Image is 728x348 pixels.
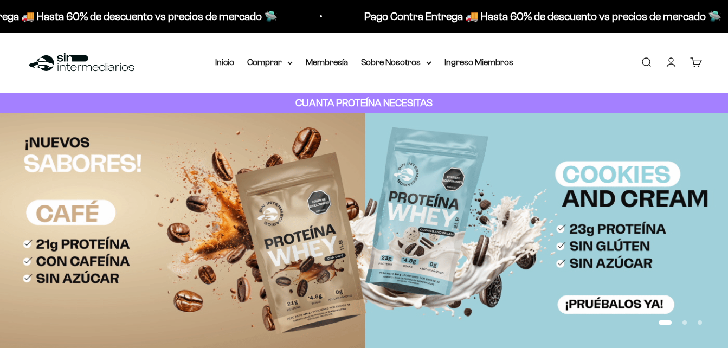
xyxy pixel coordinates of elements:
[361,55,431,69] summary: Sobre Nosotros
[215,57,234,67] a: Inicio
[295,97,433,108] strong: CUANTA PROTEÍNA NECESITAS
[247,55,293,69] summary: Comprar
[364,8,721,25] p: Pago Contra Entrega 🚚 Hasta 60% de descuento vs precios de mercado 🛸
[444,57,513,67] a: Ingreso Miembros
[306,57,348,67] a: Membresía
